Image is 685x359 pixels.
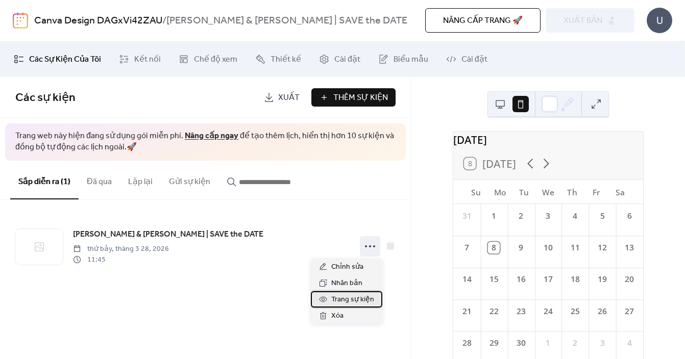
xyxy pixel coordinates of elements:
[73,228,263,241] a: [PERSON_NAME] & [PERSON_NAME] | SAVE the DATE
[334,54,360,66] span: Cài đặt
[512,180,536,204] div: Tu
[248,45,309,73] a: Thiết kế
[171,45,245,73] a: Chế độ xem
[461,242,473,253] div: 7
[161,161,218,198] button: Gửi sự kiện
[461,54,487,66] span: Cài đặt
[584,180,608,204] div: Fr
[624,305,635,317] div: 27
[79,161,120,198] button: Đã qua
[394,54,428,66] span: Biểu mẫu
[134,54,161,66] span: Kết nối
[597,210,608,222] div: 5
[278,92,300,104] span: Xuất
[569,242,581,253] div: 11
[569,305,581,317] div: 25
[333,92,388,104] span: Thêm Sự Kiện
[461,305,473,317] div: 21
[488,337,500,349] div: 29
[13,12,28,29] img: logo
[560,180,584,204] div: Th
[34,11,162,31] a: Canva Design DAGxVi42ZAU
[647,8,672,33] div: U
[73,228,263,241] span: [PERSON_NAME] & [PERSON_NAME] | SAVE the DATE
[371,45,436,73] a: Biểu mẫu
[542,210,554,222] div: 3
[515,337,527,349] div: 30
[488,210,500,222] div: 1
[597,337,608,349] div: 3
[515,274,527,286] div: 16
[443,15,523,27] span: Nâng cấp trang 🚀
[331,261,363,273] span: Chỉnh sửa
[461,210,473,222] div: 31
[256,88,307,107] a: Xuất
[515,210,527,222] div: 2
[542,305,554,317] div: 24
[569,337,581,349] div: 2
[597,242,608,253] div: 12
[569,274,581,286] div: 18
[311,45,368,73] a: Cài đặt
[271,54,301,66] span: Thiết kế
[311,88,396,107] button: Thêm Sự Kiện
[73,254,169,265] span: 11:45
[488,305,500,317] div: 22
[608,180,632,204] div: Sa
[185,128,238,144] a: Nâng cấp ngay
[624,274,635,286] div: 20
[597,305,608,317] div: 26
[488,242,500,253] div: 8
[461,274,473,286] div: 14
[515,242,527,253] div: 9
[464,180,488,204] div: Su
[331,294,374,306] span: Trang sự kiện
[15,87,76,109] span: Các sự kiện
[569,210,581,222] div: 4
[111,45,168,73] a: Kết nối
[597,274,608,286] div: 19
[29,54,101,66] span: Các Sự Kiện Của Tôi
[515,305,527,317] div: 23
[438,45,495,73] a: Cài đặt
[166,11,407,31] b: [PERSON_NAME] & [PERSON_NAME] | SAVE the DATE
[453,132,643,147] div: [DATE]
[624,337,635,349] div: 4
[331,277,362,290] span: Nhân bản
[6,45,109,73] a: Các Sự Kiện Của Tôi
[542,242,554,253] div: 10
[162,11,166,31] b: /
[331,310,344,322] span: Xóa
[461,337,473,349] div: 28
[194,54,237,66] span: Chế độ xem
[73,244,169,254] span: thứ bảy, tháng 3 28, 2026
[542,274,554,286] div: 17
[15,131,396,153] span: Trang web này hiện đang sử dụng gói miễn phí. để tạo thêm lịch, hiển thị hơn 10 sự kiện và đồng b...
[425,8,541,33] button: Nâng cấp trang 🚀
[624,242,635,253] div: 13
[542,337,554,349] div: 1
[536,180,560,204] div: We
[624,210,635,222] div: 6
[488,180,512,204] div: Mo
[120,161,161,198] button: Lặp lại
[488,274,500,286] div: 15
[10,161,79,199] button: Sắp diễn ra (1)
